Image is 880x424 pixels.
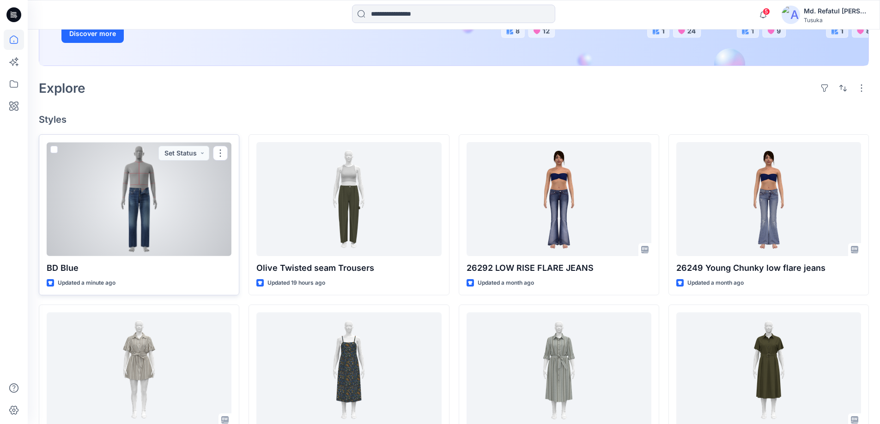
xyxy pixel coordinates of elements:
[467,142,651,256] a: 26292 LOW RISE FLARE JEANS
[676,262,861,275] p: 26249 Young Chunky low flare jeans
[47,142,231,256] a: BD Blue
[676,142,861,256] a: 26249 Young Chunky low flare jeans
[39,114,869,125] h4: Styles
[687,278,744,288] p: Updated a month ago
[256,142,441,256] a: Olive Twisted seam Trousers
[267,278,325,288] p: Updated 19 hours ago
[61,24,269,43] a: Discover more
[61,24,124,43] button: Discover more
[478,278,534,288] p: Updated a month ago
[782,6,800,24] img: avatar
[804,17,868,24] div: Tusuka
[467,262,651,275] p: 26292 LOW RISE FLARE JEANS
[256,262,441,275] p: Olive Twisted seam Trousers
[763,8,770,15] span: 5
[39,81,85,96] h2: Explore
[804,6,868,17] div: Md. Refatul [PERSON_NAME]
[47,262,231,275] p: BD Blue
[58,278,115,288] p: Updated a minute ago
